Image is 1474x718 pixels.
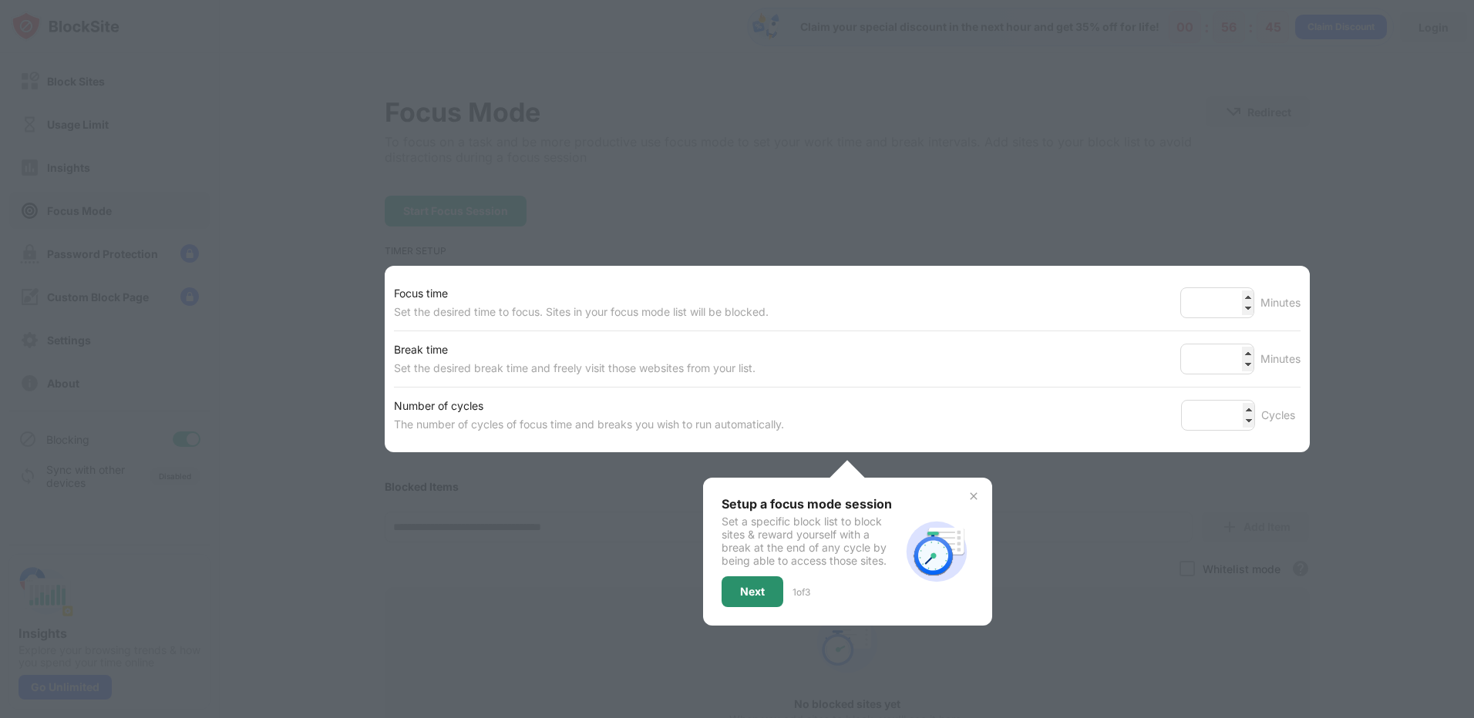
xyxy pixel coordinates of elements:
[394,303,769,321] div: Set the desired time to focus. Sites in your focus mode list will be blocked.
[722,515,900,567] div: Set a specific block list to block sites & reward yourself with a break at the end of any cycle b...
[900,515,974,589] img: focus-mode-timer.svg
[394,341,756,359] div: Break time
[394,415,784,434] div: The number of cycles of focus time and breaks you wish to run automatically.
[394,284,769,303] div: Focus time
[793,586,810,598] div: 1 of 3
[394,359,756,377] div: Set the desired break time and freely visit those websites from your list.
[722,496,900,512] div: Setup a focus mode session
[740,585,765,598] div: Next
[394,397,784,415] div: Number of cycles
[1260,350,1301,368] div: Minutes
[968,490,980,502] img: x-button.svg
[1260,294,1301,312] div: Minutes
[1261,406,1301,424] div: Cycles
